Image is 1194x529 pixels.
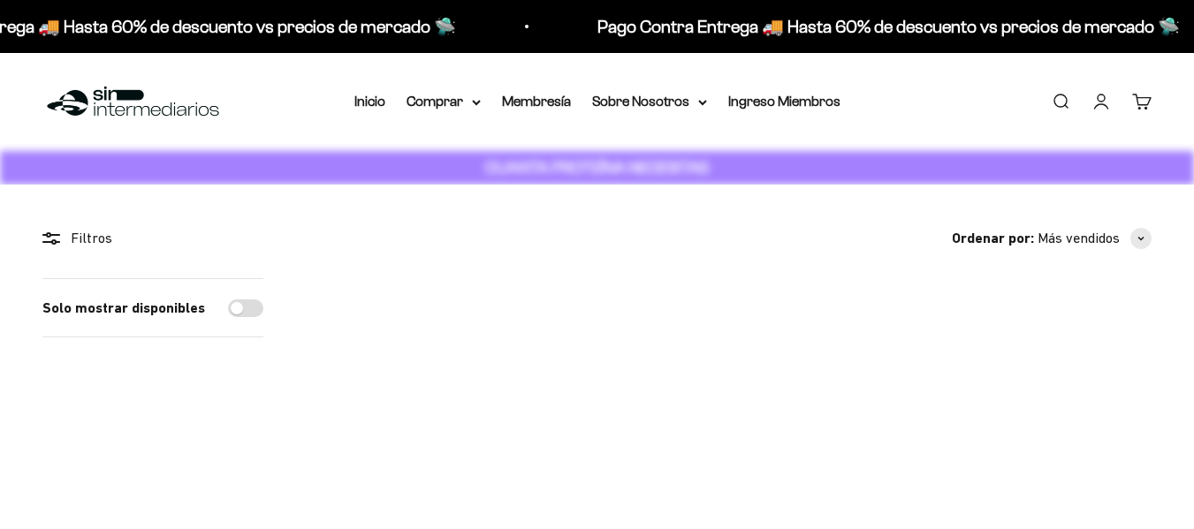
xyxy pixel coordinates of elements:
[728,94,840,109] a: Ingreso Miembros
[1038,227,1152,250] button: Más vendidos
[952,227,1034,250] span: Ordenar por:
[502,94,571,109] a: Membresía
[485,158,709,177] strong: CUANTA PROTEÍNA NECESITAS
[42,297,205,320] label: Solo mostrar disponibles
[597,12,1180,41] p: Pago Contra Entrega 🚚 Hasta 60% de descuento vs precios de mercado 🛸
[407,90,481,113] summary: Comprar
[1038,227,1120,250] span: Más vendidos
[592,90,707,113] summary: Sobre Nosotros
[354,94,385,109] a: Inicio
[42,227,263,250] div: Filtros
